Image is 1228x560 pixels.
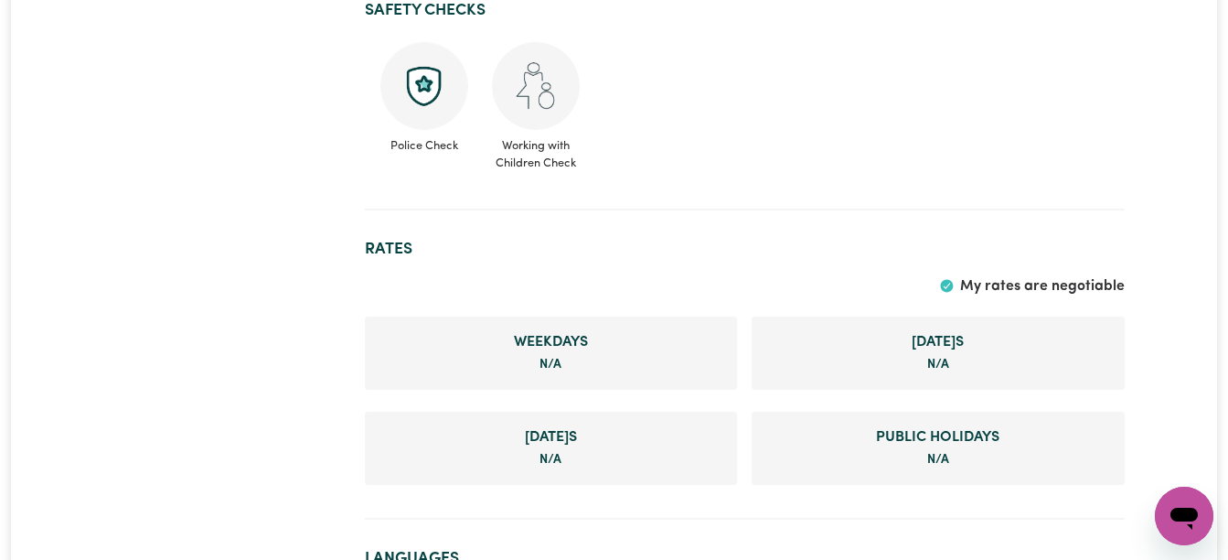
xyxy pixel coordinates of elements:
[379,130,469,155] span: Police Check
[766,331,1110,353] span: Saturday rate
[766,426,1110,448] span: Public Holiday rate
[379,426,723,448] span: Sunday rate
[492,42,580,130] img: Working with children check
[380,42,468,130] img: Police check
[365,1,1125,20] h2: Safety Checks
[1155,487,1213,545] iframe: Button to launch messaging window
[539,454,561,466] span: not specified
[539,359,561,371] span: not specified
[927,359,949,371] span: not specified
[379,331,723,353] span: Weekday rate
[365,240,1125,259] h2: Rates
[491,130,581,172] span: Working with Children Check
[927,454,949,466] span: not specified
[960,279,1125,294] span: My rates are negotiable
